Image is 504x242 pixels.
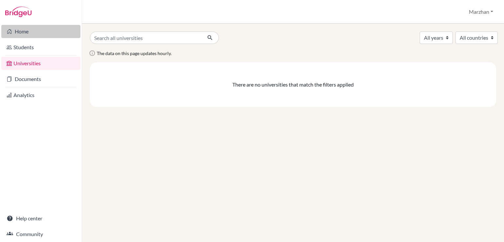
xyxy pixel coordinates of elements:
img: Bridge-U [5,7,31,17]
button: Marzhan [466,6,496,18]
a: Universities [1,57,80,70]
a: Analytics [1,89,80,102]
input: Search all universities [90,31,202,44]
div: There are no universities that match the filters applied [95,81,491,89]
a: Home [1,25,80,38]
a: Help center [1,212,80,225]
a: Community [1,228,80,241]
a: Documents [1,72,80,86]
span: The data on this page updates hourly. [97,50,172,56]
a: Students [1,41,80,54]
